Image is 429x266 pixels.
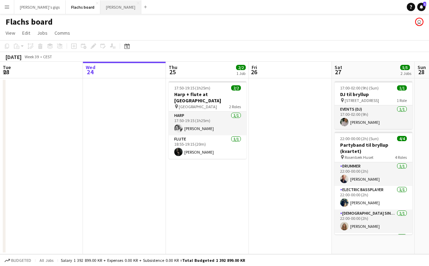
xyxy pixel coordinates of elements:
app-card-role: Harp1/117:50-19:15 (1h25m)[PERSON_NAME] [169,112,246,135]
span: Wed [86,64,95,70]
span: [STREET_ADDRESS] [345,98,379,103]
app-card-role: Electric Bassplayer1/122:00-00:00 (2h)[PERSON_NAME] [335,186,412,209]
div: 1 Job [236,71,245,76]
app-card-role: Drummer1/122:00-00:00 (2h)[PERSON_NAME] [335,162,412,186]
app-card-role: [DEMOGRAPHIC_DATA] Singer1/122:00-00:00 (2h)[PERSON_NAME] [335,209,412,233]
app-job-card: 17:50-19:15 (1h25m)2/2Harp + flute at [GEOGRAPHIC_DATA] [GEOGRAPHIC_DATA]2 RolesHarp1/117:50-19:1... [169,81,246,159]
app-job-card: 22:00-00:00 (2h) (Sun)4/4Partyband til bryllup (kvartet) Rosenbæk Huset4 RolesDrummer1/122:00-00:... [335,132,412,234]
span: Jobs [37,30,48,36]
span: 1/1 [397,85,407,91]
button: Budgeted [3,257,32,264]
span: 2 Roles [229,104,241,109]
div: 2 Jobs [401,71,411,76]
app-card-role: Events (DJ)1/117:00-02:00 (9h)[PERSON_NAME] [335,105,412,129]
span: 17:00-02:00 (9h) (Sun) [340,85,379,91]
span: 5/5 [400,65,410,70]
span: Rosenbæk Huset [345,155,373,160]
button: [PERSON_NAME] [100,0,141,14]
app-user-avatar: Asger Søgaard Hajslund [415,18,423,26]
h3: Harp + flute at [GEOGRAPHIC_DATA] [169,91,246,104]
span: All jobs [38,258,55,263]
span: Sun [418,64,426,70]
app-card-role: Guitarist1/1 [335,233,412,257]
span: 26 [251,68,257,76]
span: 22:00-00:00 (2h) (Sun) [340,136,379,141]
span: [GEOGRAPHIC_DATA] [179,104,217,109]
a: Jobs [34,28,50,37]
a: Edit [19,28,33,37]
span: Fri [252,64,257,70]
span: 4/4 [397,136,407,141]
h3: Partyband til bryllup (kvartet) [335,142,412,154]
span: 28 [417,68,426,76]
span: 24 [85,68,95,76]
span: View [6,30,15,36]
span: 4 Roles [395,155,407,160]
span: Sat [335,64,342,70]
a: 1 [417,3,426,11]
span: Week 39 [23,54,40,59]
button: Flachs board [66,0,100,14]
span: Total Budgeted 1 392 899.00 KR [182,258,245,263]
span: 2/2 [231,85,241,91]
span: 1 [423,2,426,6]
h1: Flachs board [6,17,53,27]
span: Thu [169,64,177,70]
span: 17:50-19:15 (1h25m) [174,85,210,91]
span: Tue [3,64,11,70]
app-job-card: 17:00-02:00 (9h) (Sun)1/1DJ til bryllup [STREET_ADDRESS]1 RoleEvents (DJ)1/117:00-02:00 (9h)[PERS... [335,81,412,129]
span: Budgeted [11,258,31,263]
span: 23 [2,68,11,76]
app-card-role: Flute1/118:55-19:15 (20m)[PERSON_NAME] [169,135,246,159]
div: [DATE] [6,53,22,60]
div: Salary 1 392 899.00 KR + Expenses 0.00 KR + Subsistence 0.00 KR = [61,258,245,263]
span: 27 [334,68,342,76]
div: CEST [43,54,52,59]
span: 2/2 [236,65,246,70]
a: View [3,28,18,37]
span: Edit [22,30,30,36]
button: [PERSON_NAME]'s gigs [14,0,66,14]
span: Comms [54,30,70,36]
h3: DJ til bryllup [335,91,412,97]
a: Comms [52,28,73,37]
span: 25 [168,68,177,76]
span: 1 Role [397,98,407,103]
